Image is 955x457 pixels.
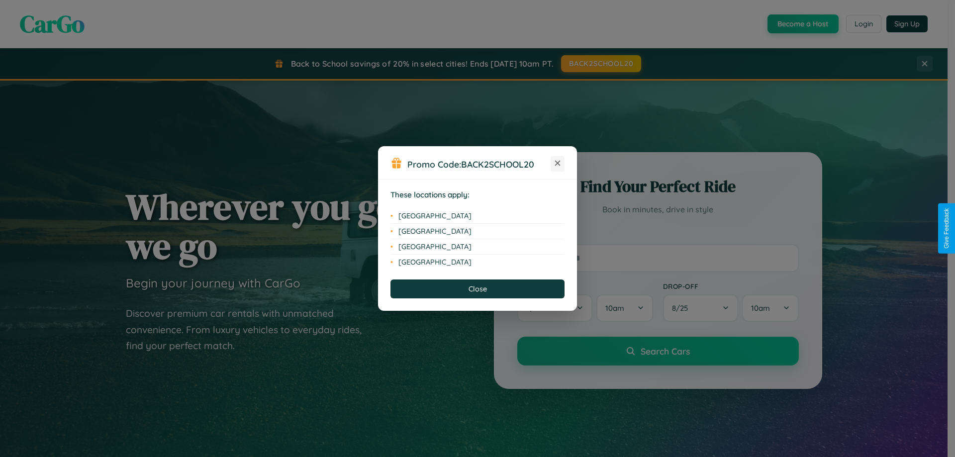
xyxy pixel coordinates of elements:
li: [GEOGRAPHIC_DATA] [390,224,565,239]
b: BACK2SCHOOL20 [461,159,534,170]
li: [GEOGRAPHIC_DATA] [390,208,565,224]
h3: Promo Code: [407,159,551,170]
li: [GEOGRAPHIC_DATA] [390,255,565,270]
strong: These locations apply: [390,190,470,199]
li: [GEOGRAPHIC_DATA] [390,239,565,255]
div: Give Feedback [943,208,950,249]
button: Close [390,279,565,298]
